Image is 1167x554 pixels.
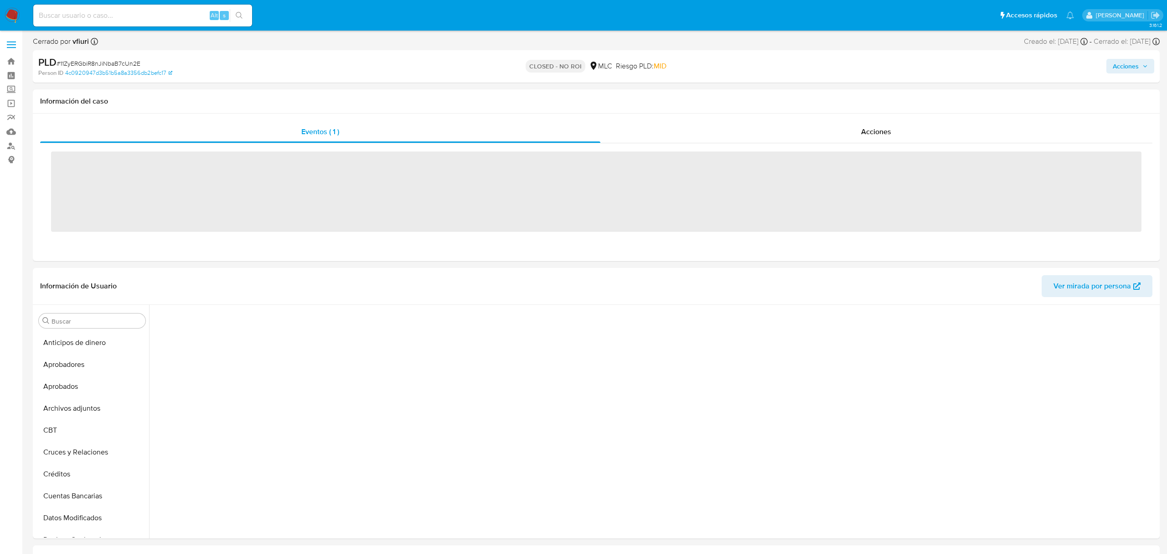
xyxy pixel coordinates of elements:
[38,55,57,69] b: PLD
[1151,10,1160,20] a: Salir
[42,317,50,324] button: Buscar
[654,61,666,71] span: MID
[301,126,339,137] span: Eventos ( 1 )
[1053,275,1131,297] span: Ver mirada por persona
[35,354,149,376] button: Aprobadores
[33,10,252,21] input: Buscar usuario o caso...
[1094,37,1160,47] div: Cerrado el: [DATE]
[1090,37,1092,47] span: -
[1066,11,1074,19] a: Notificaciones
[1024,37,1088,47] div: Creado el: [DATE]
[57,59,140,68] span: # 11ZyERGbiR8nJiNbaB7cUn2E
[71,36,89,47] b: vfiuri
[52,317,142,325] input: Buscar
[616,61,666,71] span: Riesgo PLD:
[1096,11,1147,20] p: valentina.fiuri@mercadolibre.com
[35,376,149,397] button: Aprobados
[526,60,585,73] p: CLOSED - NO ROI
[861,126,891,137] span: Acciones
[589,61,612,71] div: MLC
[51,152,1141,232] span: ‌
[1113,59,1139,73] span: Acciones
[230,9,248,22] button: search-icon
[35,507,149,529] button: Datos Modificados
[33,37,89,47] span: Cerrado por
[1106,59,1154,73] button: Acciones
[1006,10,1057,20] span: Accesos rápidos
[35,441,149,463] button: Cruces y Relaciones
[35,463,149,485] button: Créditos
[40,282,117,291] h1: Información de Usuario
[35,419,149,441] button: CBT
[40,97,1152,106] h1: Información del caso
[65,69,172,77] a: 4c0920947d3b51b5a8a3356db2befc17
[35,397,149,419] button: Archivos adjuntos
[223,11,226,20] span: s
[38,69,63,77] b: Person ID
[35,485,149,507] button: Cuentas Bancarias
[1042,275,1152,297] button: Ver mirada por persona
[35,529,149,551] button: Devices Geolocation
[211,11,218,20] span: Alt
[35,332,149,354] button: Anticipos de dinero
